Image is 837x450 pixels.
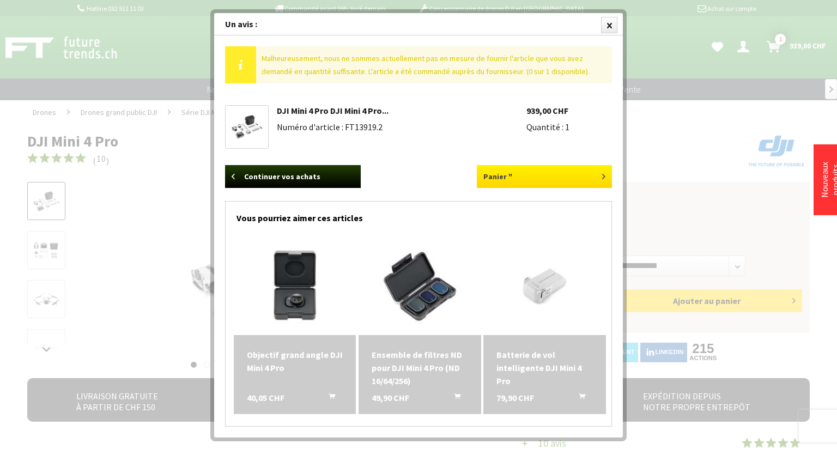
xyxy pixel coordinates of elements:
[372,349,462,386] font: Ensemble de filtres ND pour DJI Mini 4 Pro (ND 16/64/256)
[277,105,389,116] a: DJI Mini 4 Pro DJI Mini 4 Pro...
[483,237,606,335] img: Batterie de vol intelligente DJI Mini 4 Pro
[225,19,257,29] font: Un avis :
[247,392,284,403] font: 40,05 CHF
[441,391,467,405] button: Ajouter au panier
[228,112,265,142] img: DJI Mini 4 Pro DJI Mini 4 Pro Fly More Combo (DJI RC 2)
[244,172,320,181] font: Continuer vos achats
[496,349,581,386] font: Batterie de vol intelligente DJI Mini 4 Pro
[236,212,363,223] font: Vous pourriez aimer ces articles
[526,105,568,116] font: 939,00 CHF
[316,391,342,405] button: Ajouter au panier
[372,348,468,387] a: Ensemble de filtres ND pour DJI Mini 4 Pro (ND 16/64/256) 49,90 CHF Ajouter au panier
[228,108,265,145] a: DJI Mini 4 Pro DJI Mini 4 Pro Fly More Combo (DJI RC 2)
[496,392,534,403] font: 79,90 CHF
[247,348,343,374] a: Objectif grand angle DJI Mini 4 Pro 40,05 CHF Ajouter au panier
[496,348,593,387] a: Batterie de vol intelligente DJI Mini 4 Pro 79,90 CHF Ajouter au panier
[526,121,569,132] font: Quantité : 1
[477,165,612,188] a: Panier "
[262,53,590,76] font: Malheureusement, nous ne sommes actuellement pas en mesure de fournir l'article que vous avez dem...
[225,165,361,188] a: Continuer vos achats
[566,391,592,405] button: Ajouter au panier
[234,237,356,335] img: Objectif grand angle DJI Mini 4 Pro
[277,121,383,132] font: Numéro d'article : FT13919.2
[359,237,481,335] img: Ensemble de filtres ND pour DJI Mini 4 Pro (ND 16/64/256)
[372,392,409,403] font: 49,90 CHF
[247,349,343,373] font: Objectif grand angle DJI Mini 4 Pro
[483,172,512,181] font: Panier "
